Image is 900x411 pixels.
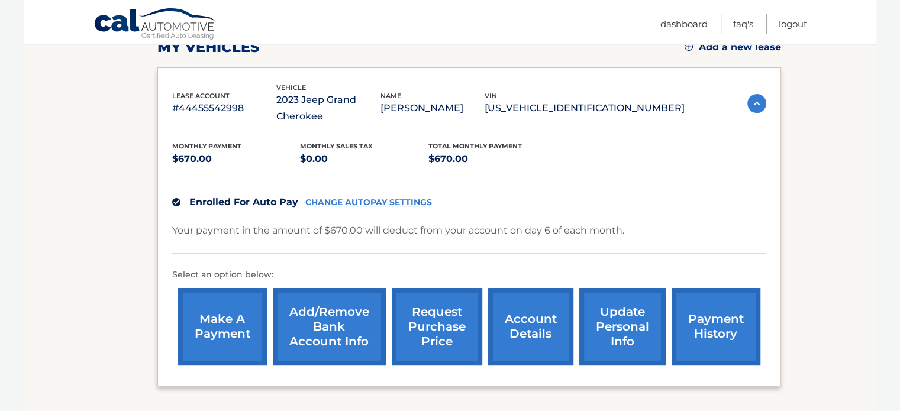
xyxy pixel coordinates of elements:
a: make a payment [178,288,267,365]
a: update personal info [579,288,666,365]
img: accordion-active.svg [747,94,766,113]
img: add.svg [685,43,693,51]
p: Your payment in the amount of $670.00 will deduct from your account on day 6 of each month. [172,222,624,239]
a: request purchase price [392,288,482,365]
span: Monthly sales Tax [300,142,373,150]
span: name [380,92,401,100]
p: [PERSON_NAME] [380,100,485,116]
a: Add a new lease [685,41,781,53]
span: vin [485,92,497,100]
span: vehicle [276,83,306,92]
a: CHANGE AUTOPAY SETTINGS [305,198,432,208]
p: #44455542998 [172,100,276,116]
a: Cal Automotive [93,8,218,42]
p: $0.00 [300,151,428,167]
p: $670.00 [428,151,557,167]
img: check.svg [172,198,180,206]
a: FAQ's [733,14,753,34]
a: Add/Remove bank account info [273,288,386,365]
span: Monthly Payment [172,142,241,150]
span: Enrolled For Auto Pay [189,196,298,208]
p: [US_VEHICLE_IDENTIFICATION_NUMBER] [485,100,685,116]
p: Select an option below: [172,268,766,282]
a: payment history [672,288,760,365]
p: 2023 Jeep Grand Cherokee [276,92,380,125]
span: lease account [172,92,230,100]
span: Total Monthly Payment [428,142,522,150]
p: $670.00 [172,151,301,167]
a: Dashboard [660,14,708,34]
a: Logout [779,14,807,34]
a: account details [488,288,573,365]
h2: my vehicles [157,38,260,56]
